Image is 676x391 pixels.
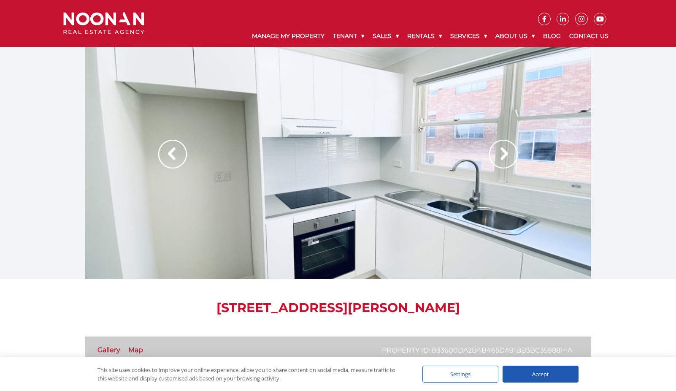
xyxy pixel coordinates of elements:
[158,140,187,168] img: Arrow slider
[85,300,591,315] h1: [STREET_ADDRESS][PERSON_NAME]
[248,25,329,47] a: Manage My Property
[503,366,579,383] div: Accept
[489,140,518,168] img: Arrow slider
[422,366,498,383] div: Settings
[63,12,144,35] img: Noonan Real Estate Agency
[128,346,143,354] a: Map
[491,25,539,47] a: About Us
[97,366,406,383] div: This site uses cookies to improve your online experience, allow you to share content on social me...
[97,346,120,354] a: Gallery
[539,25,565,47] a: Blog
[368,25,403,47] a: Sales
[403,25,446,47] a: Rentals
[382,345,572,356] p: Property ID: b33600da2b4b465da91bb3bc3598814a
[565,25,613,47] a: Contact Us
[329,25,368,47] a: Tenant
[446,25,491,47] a: Services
